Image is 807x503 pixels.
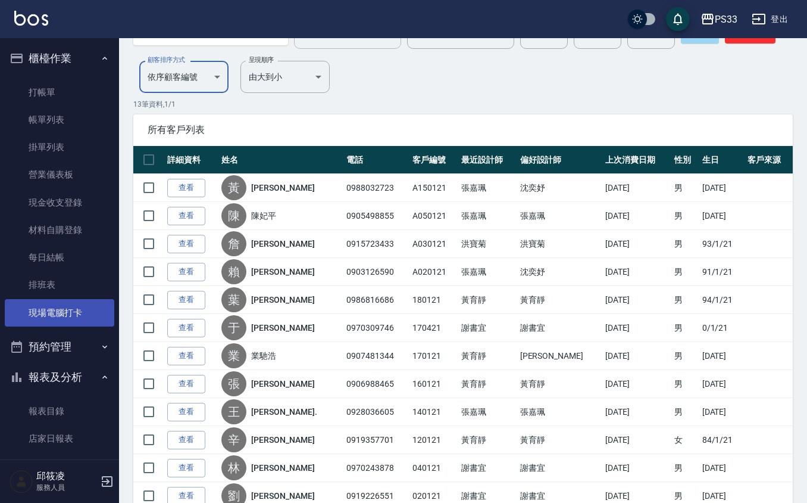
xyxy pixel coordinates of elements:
[747,8,793,30] button: 登出
[343,202,409,230] td: 0905498855
[221,175,246,200] div: 黃
[409,398,458,426] td: 140121
[671,398,699,426] td: 男
[458,146,517,174] th: 最近設計師
[666,7,690,31] button: save
[167,235,205,253] a: 查看
[671,174,699,202] td: 男
[5,452,114,480] a: 互助日報表
[409,342,458,370] td: 170121
[602,370,671,398] td: [DATE]
[5,398,114,425] a: 報表目錄
[602,314,671,342] td: [DATE]
[251,462,314,474] a: [PERSON_NAME]
[671,314,699,342] td: 男
[602,426,671,454] td: [DATE]
[343,230,409,258] td: 0915723433
[221,371,246,396] div: 張
[602,454,671,482] td: [DATE]
[517,258,603,286] td: 沈奕妤
[240,61,330,93] div: 由大到小
[517,202,603,230] td: 張嘉珮
[671,258,699,286] td: 男
[167,263,205,281] a: 查看
[167,207,205,225] a: 查看
[5,189,114,216] a: 現金收支登錄
[517,230,603,258] td: 洪寶菊
[699,174,745,202] td: [DATE]
[458,230,517,258] td: 洪寶菊
[5,244,114,271] a: 每日結帳
[409,258,458,286] td: A020121
[343,174,409,202] td: 0988032723
[409,370,458,398] td: 160121
[5,216,114,244] a: 材料自購登錄
[343,454,409,482] td: 0970243878
[671,202,699,230] td: 男
[5,133,114,161] a: 掛單列表
[251,434,314,446] a: [PERSON_NAME]
[699,314,745,342] td: 0/1/21
[167,431,205,449] a: 查看
[602,398,671,426] td: [DATE]
[5,161,114,188] a: 營業儀表板
[517,146,603,174] th: 偏好設計師
[221,399,246,424] div: 王
[602,342,671,370] td: [DATE]
[517,174,603,202] td: 沈奕妤
[409,202,458,230] td: A050121
[458,370,517,398] td: 黃育靜
[251,294,314,306] a: [PERSON_NAME]
[409,174,458,202] td: A150121
[36,470,97,482] h5: 邱筱凌
[167,375,205,393] a: 查看
[251,210,276,222] a: 陳妃平
[5,299,114,327] a: 現場電腦打卡
[251,182,314,194] a: [PERSON_NAME]
[221,343,246,368] div: 業
[699,426,745,454] td: 84/1/21
[699,454,745,482] td: [DATE]
[715,12,737,27] div: PS33
[221,427,246,452] div: 辛
[5,362,114,393] button: 報表及分析
[517,314,603,342] td: 謝書宜
[221,203,246,228] div: 陳
[343,314,409,342] td: 0970309746
[221,231,246,256] div: 詹
[409,314,458,342] td: 170421
[409,426,458,454] td: 120121
[696,7,742,32] button: PS33
[148,124,778,136] span: 所有客戶列表
[458,286,517,314] td: 黃育靜
[164,146,218,174] th: 詳細資料
[699,202,745,230] td: [DATE]
[5,106,114,133] a: 帳單列表
[517,454,603,482] td: 謝書宜
[458,342,517,370] td: 黃育靜
[699,146,745,174] th: 生日
[343,258,409,286] td: 0903126590
[671,146,699,174] th: 性別
[251,406,317,418] a: [PERSON_NAME].
[409,454,458,482] td: 040121
[409,286,458,314] td: 180121
[699,342,745,370] td: [DATE]
[699,230,745,258] td: 93/1/21
[5,271,114,299] a: 排班表
[602,202,671,230] td: [DATE]
[343,426,409,454] td: 0919357701
[602,146,671,174] th: 上次消費日期
[409,146,458,174] th: 客戶編號
[343,398,409,426] td: 0928036605
[14,11,48,26] img: Logo
[458,454,517,482] td: 謝書宜
[249,55,274,64] label: 呈現順序
[458,314,517,342] td: 謝書宜
[251,266,314,278] a: [PERSON_NAME]
[221,455,246,480] div: 林
[699,398,745,426] td: [DATE]
[517,398,603,426] td: 張嘉珮
[167,291,205,309] a: 查看
[167,347,205,365] a: 查看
